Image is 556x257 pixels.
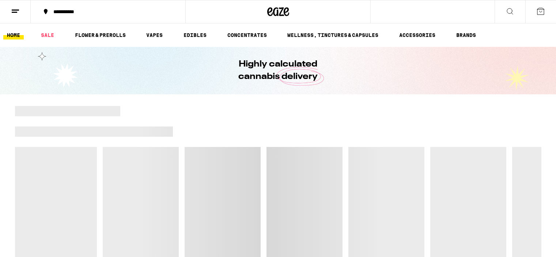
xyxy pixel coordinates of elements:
a: WELLNESS, TINCTURES & CAPSULES [284,31,382,39]
a: SALE [37,31,58,39]
a: CONCENTRATES [224,31,271,39]
a: BRANDS [453,31,480,39]
a: VAPES [143,31,166,39]
a: FLOWER & PREROLLS [71,31,129,39]
a: HOME [3,31,24,39]
a: ACCESSORIES [396,31,439,39]
a: EDIBLES [180,31,210,39]
h1: Highly calculated cannabis delivery [218,58,338,83]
